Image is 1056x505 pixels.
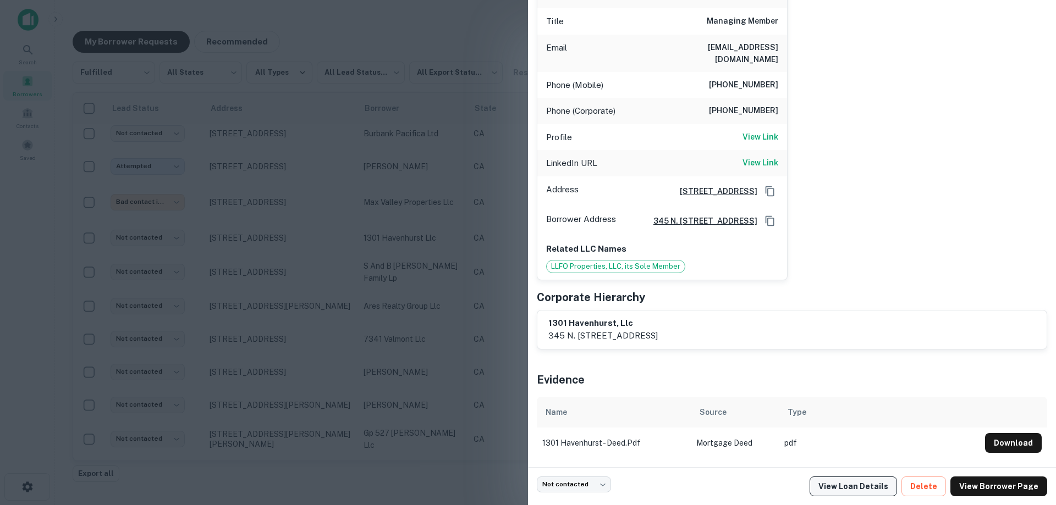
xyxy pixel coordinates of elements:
a: View Link [743,131,778,144]
h6: View Link [743,157,778,169]
p: Title [546,15,564,28]
p: 345 n. [STREET_ADDRESS] [548,329,658,342]
h6: 1301 havenhurst, llc [548,317,658,330]
div: Not contacted [537,476,611,492]
a: View Loan Details [810,476,897,496]
p: Profile [546,131,572,144]
a: 345 n. [STREET_ADDRESS] [645,215,757,227]
a: [STREET_ADDRESS] [671,185,757,197]
p: Address [546,183,579,199]
div: Source [700,406,727,419]
div: scrollable content [537,397,1047,458]
div: Name [546,406,567,419]
th: Source [691,397,779,428]
p: Borrower Address [546,213,616,229]
th: Type [779,397,980,428]
a: View Link [743,157,778,170]
p: Phone (Corporate) [546,104,615,118]
h6: [PHONE_NUMBER] [709,79,778,92]
h6: Managing Member [707,15,778,28]
td: 1301 havenhurst - deed.pdf [537,428,691,458]
p: Related LLC Names [546,242,778,256]
button: Download [985,433,1042,453]
div: Type [788,406,806,419]
td: pdf [779,428,980,458]
h5: Corporate Hierarchy [537,289,645,306]
a: View Borrower Page [950,476,1047,496]
span: LLFO Properties, LLC, its Sole Member [547,261,685,272]
h5: Evidence [537,371,585,388]
iframe: Chat Widget [1001,417,1056,470]
th: Name [537,397,691,428]
h6: [PHONE_NUMBER] [709,104,778,118]
button: Copy Address [762,213,778,229]
button: Copy Address [762,183,778,199]
td: Mortgage Deed [691,428,779,458]
p: LinkedIn URL [546,157,597,170]
p: Phone (Mobile) [546,79,603,92]
h6: View Link [743,131,778,143]
p: Email [546,41,567,65]
h6: [EMAIL_ADDRESS][DOMAIN_NAME] [646,41,778,65]
button: Delete [901,476,946,496]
